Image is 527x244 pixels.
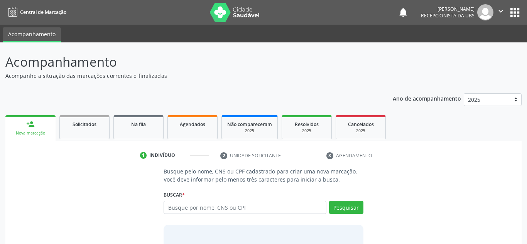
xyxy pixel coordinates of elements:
[149,152,175,159] div: Indivíduo
[180,121,205,128] span: Agendados
[421,12,475,19] span: Recepcionista da UBS
[348,121,374,128] span: Cancelados
[227,128,272,134] div: 2025
[398,7,409,18] button: notifications
[497,7,505,15] i: 
[287,128,326,134] div: 2025
[164,167,363,183] p: Busque pelo nome, CNS ou CPF cadastrado para criar uma nova marcação. Você deve informar pelo men...
[131,121,146,128] span: Na fila
[5,72,367,80] p: Acompanhe a situação das marcações correntes e finalizadas
[20,9,66,15] span: Central de Marcação
[393,93,461,103] p: Ano de acompanhamento
[493,4,508,20] button: 
[164,189,185,201] label: Buscar
[3,27,61,42] a: Acompanhamento
[341,128,380,134] div: 2025
[508,6,522,19] button: apps
[5,52,367,72] p: Acompanhamento
[477,4,493,20] img: img
[421,6,475,12] div: [PERSON_NAME]
[227,121,272,128] span: Não compareceram
[295,121,319,128] span: Resolvidos
[164,201,326,214] input: Busque por nome, CNS ou CPF
[140,152,147,159] div: 1
[11,130,50,136] div: Nova marcação
[73,121,96,128] span: Solicitados
[26,120,35,128] div: person_add
[329,201,363,214] button: Pesquisar
[5,6,66,19] a: Central de Marcação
